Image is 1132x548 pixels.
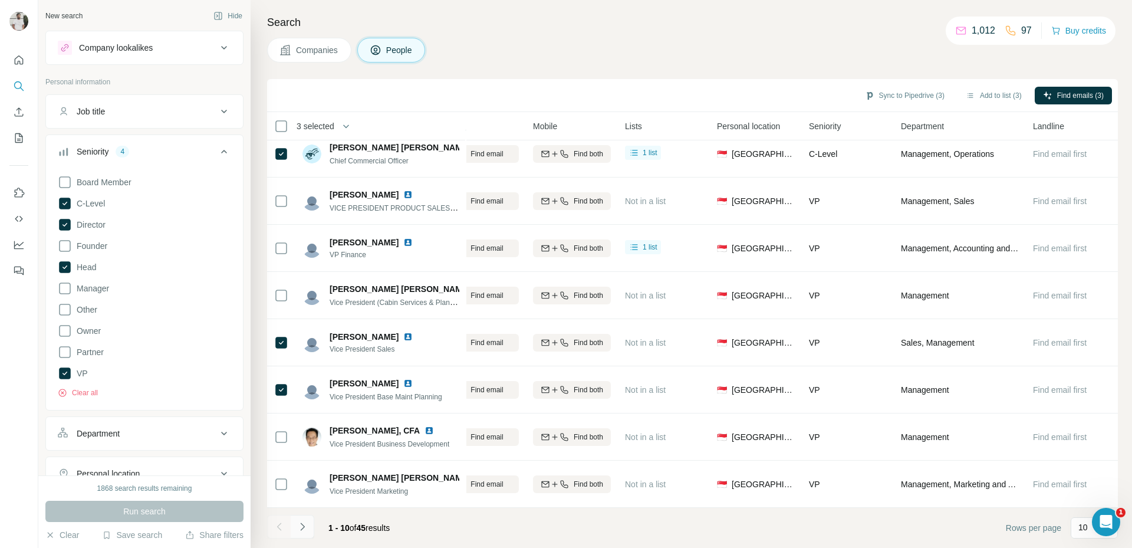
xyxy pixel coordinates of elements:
span: Find email [470,290,503,301]
span: Seniority [809,120,841,132]
span: Management, Accounting and Finance [901,242,1019,254]
span: VP Finance [330,250,427,260]
span: 1 list [643,147,657,158]
img: Avatar [302,333,321,352]
span: Find email [470,243,503,254]
span: Sales, Management [901,337,975,349]
img: Avatar [302,192,321,211]
button: Sync to Pipedrive (3) [857,87,953,104]
span: Find email [470,385,503,395]
button: Company lookalikes [46,34,243,62]
button: Find email [441,287,519,304]
span: Find both [574,196,603,206]
span: 🇸🇬 [717,148,727,160]
button: Buy credits [1051,22,1106,39]
img: LinkedIn logo [424,426,434,435]
span: Find email first [1033,149,1087,159]
iframe: Intercom live chat [1092,508,1120,536]
span: Vice President Marketing [330,487,408,496]
span: Rows per page [1006,522,1061,534]
div: 1868 search results remaining [97,483,192,494]
span: 1 list [643,242,657,252]
img: LinkedIn logo [403,190,413,199]
div: Seniority [77,146,108,157]
img: Avatar [302,475,321,494]
span: 🇸🇬 [717,195,727,207]
span: People [386,44,413,56]
button: Find both [533,475,611,493]
button: Clear all [58,388,98,398]
span: Not in a list [625,432,666,442]
img: Avatar [9,12,28,31]
span: C-Level [809,149,837,159]
span: 🇸🇬 [717,431,727,443]
img: Avatar [302,428,321,447]
button: Personal location [46,460,243,488]
div: Department [77,428,120,439]
button: Navigate to next page [291,515,314,539]
span: [GEOGRAPHIC_DATA] [732,195,795,207]
span: Find email [470,432,503,442]
span: [GEOGRAPHIC_DATA] [732,242,795,254]
span: Personal location [717,120,780,132]
span: 1 - 10 [328,523,350,533]
button: Job title [46,97,243,126]
span: VICE PRESIDENT PRODUCT SALES & CUSTOMER SUPPORT [330,203,535,212]
button: Find both [533,239,611,257]
button: Find email [441,381,519,399]
span: Other [72,304,97,316]
span: Find email first [1033,432,1087,442]
button: Find both [533,287,611,304]
img: LinkedIn logo [403,238,413,247]
span: Find email first [1033,196,1087,206]
span: Vice President Business Development [330,440,449,448]
span: Not in a list [625,338,666,347]
span: VP [809,244,820,253]
span: Vice President Base Maint Planning [330,393,442,401]
img: Avatar [302,380,321,399]
span: Management [901,431,949,443]
span: C-Level [72,198,105,209]
span: Not in a list [625,291,666,300]
span: [GEOGRAPHIC_DATA] [732,478,795,490]
span: Find email first [1033,338,1087,347]
span: [PERSON_NAME] [330,189,399,201]
button: Clear [45,529,79,541]
button: Save search [102,529,162,541]
span: 1 [1116,508,1126,517]
img: LinkedIn logo [403,332,413,342]
span: [GEOGRAPHIC_DATA] [732,290,795,301]
img: Avatar [302,145,321,163]
span: Manager [72,283,109,294]
span: Vice President Sales [330,344,427,355]
span: [GEOGRAPHIC_DATA] [732,337,795,349]
span: [GEOGRAPHIC_DATA] [732,148,795,160]
button: Find email [441,239,519,257]
img: Avatar [302,239,321,258]
span: Find both [574,479,603,490]
span: Find both [574,432,603,442]
span: Find email first [1033,244,1087,253]
span: VP [809,480,820,489]
button: Find emails (3) [1035,87,1112,104]
span: VP [809,338,820,347]
span: 3 selected [297,120,334,132]
span: Management, Marketing and Advertising [901,478,1019,490]
span: Find both [574,290,603,301]
span: Mobile [533,120,557,132]
span: Founder [72,240,107,252]
span: VP [809,196,820,206]
span: Find email [470,196,503,206]
button: Find email [441,145,519,163]
span: Head [72,261,96,273]
span: [PERSON_NAME], CFA [330,425,420,437]
span: Find email first [1033,385,1087,395]
button: Find email [441,428,519,446]
div: Company lookalikes [79,42,153,54]
button: Find email [441,192,519,210]
span: Find emails (3) [1057,90,1104,101]
button: Find both [533,428,611,446]
span: [PERSON_NAME] [330,331,399,343]
h4: Search [267,14,1118,31]
span: Management, Sales [901,195,975,207]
